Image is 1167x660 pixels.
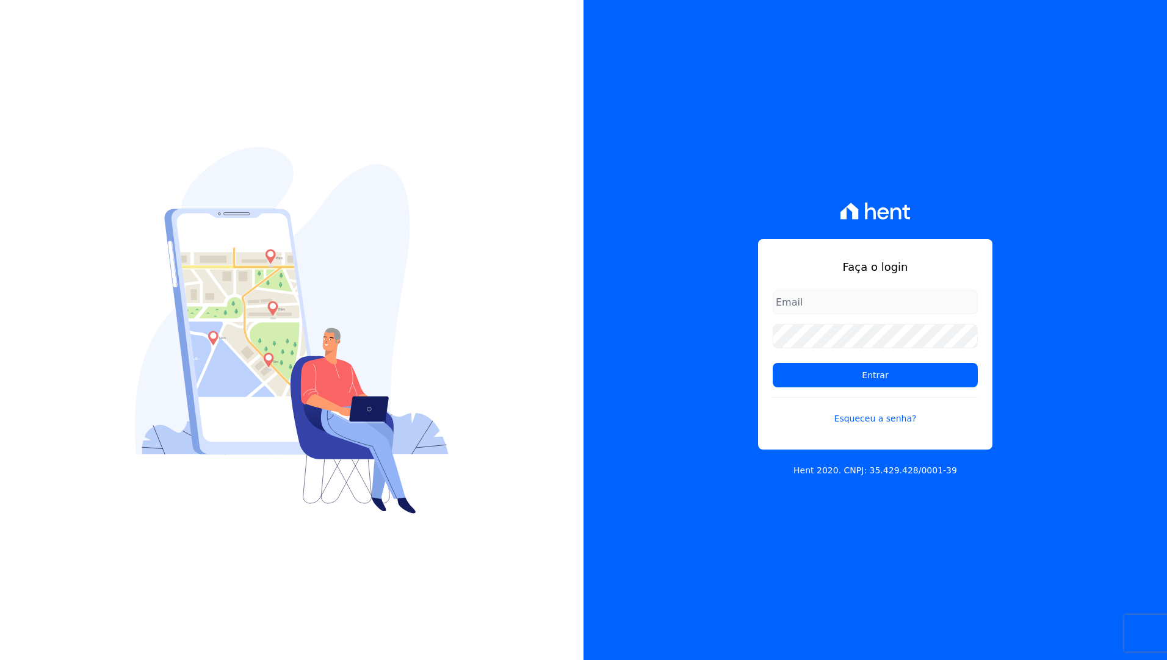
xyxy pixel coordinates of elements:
[773,397,978,425] a: Esqueceu a senha?
[773,363,978,387] input: Entrar
[793,464,957,477] p: Hent 2020. CNPJ: 35.429.428/0001-39
[773,290,978,314] input: Email
[135,147,449,514] img: Login
[773,259,978,275] h1: Faça o login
